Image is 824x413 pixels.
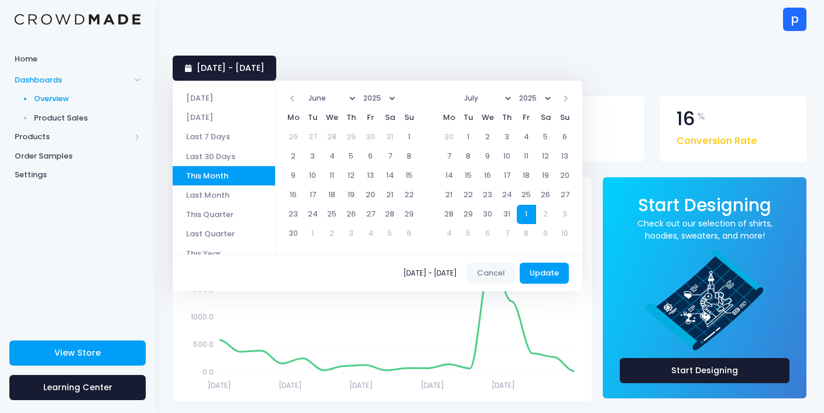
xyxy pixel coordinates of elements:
[517,108,536,128] th: Fr
[459,147,478,166] td: 8
[15,150,140,162] span: Order Samples
[34,112,141,124] span: Product Sales
[191,284,214,294] tspan: 1500.0
[361,185,380,205] td: 20
[15,53,140,65] span: Home
[284,224,303,243] td: 30
[34,93,141,105] span: Overview
[440,128,459,147] td: 30
[517,147,536,166] td: 11
[697,109,705,123] span: %
[173,205,275,224] li: This Quarter
[15,74,131,86] span: Dashboards
[400,108,419,128] th: Su
[197,62,265,74] span: [DATE] - [DATE]
[284,205,303,224] td: 23
[555,147,575,166] td: 13
[193,339,214,349] tspan: 500.0
[536,166,555,185] td: 19
[497,224,517,243] td: 7
[15,131,131,143] span: Products
[555,108,575,128] th: Su
[638,203,771,214] a: Start Designing
[15,14,140,25] img: Logo
[478,128,497,147] td: 2
[400,147,419,166] td: 8
[517,128,536,147] td: 4
[517,166,536,185] td: 18
[555,185,575,205] td: 27
[303,185,322,205] td: 17
[466,263,515,284] button: Cancel
[536,128,555,147] td: 5
[279,380,302,390] tspan: [DATE]
[403,270,462,277] span: [DATE] - [DATE]
[492,380,515,390] tspan: [DATE]
[380,108,400,128] th: Sa
[536,205,555,224] td: 2
[459,185,478,205] td: 22
[380,205,400,224] td: 28
[191,311,214,321] tspan: 1000.0
[400,166,419,185] td: 15
[478,185,497,205] td: 23
[361,205,380,224] td: 27
[497,128,517,147] td: 3
[322,166,342,185] td: 11
[342,147,361,166] td: 5
[536,147,555,166] td: 12
[303,224,322,243] td: 1
[43,381,112,393] span: Learning Center
[620,218,789,242] a: Check out our selection of shirts, hoodies, sweaters, and more!
[440,147,459,166] td: 7
[303,108,322,128] th: Tu
[361,108,380,128] th: Fr
[517,224,536,243] td: 8
[459,166,478,185] td: 15
[478,108,497,128] th: We
[322,108,342,128] th: We
[361,224,380,243] td: 4
[620,358,789,383] a: Start Designing
[497,108,517,128] th: Th
[173,56,276,81] a: [DATE] - [DATE]
[440,166,459,185] td: 14
[520,263,569,284] button: Update
[677,128,757,149] span: Conversion Rate
[380,147,400,166] td: 7
[342,205,361,224] td: 26
[284,185,303,205] td: 16
[380,166,400,185] td: 14
[380,128,400,147] td: 31
[173,147,275,166] li: Last 30 Days
[15,169,140,181] span: Settings
[400,205,419,224] td: 29
[361,128,380,147] td: 30
[342,224,361,243] td: 3
[421,380,444,390] tspan: [DATE]
[208,380,231,390] tspan: [DATE]
[440,108,459,128] th: Mo
[342,128,361,147] td: 29
[497,147,517,166] td: 10
[638,193,771,217] span: Start Designing
[303,205,322,224] td: 24
[555,128,575,147] td: 6
[342,108,361,128] th: Th
[536,185,555,205] td: 26
[173,108,275,127] li: [DATE]
[459,128,478,147] td: 1
[497,185,517,205] td: 24
[380,224,400,243] td: 5
[303,128,322,147] td: 27
[322,128,342,147] td: 28
[459,224,478,243] td: 5
[478,166,497,185] td: 16
[497,166,517,185] td: 17
[284,128,303,147] td: 26
[677,109,695,129] span: 16
[400,185,419,205] td: 22
[783,8,806,31] div: p
[555,224,575,243] td: 10
[478,147,497,166] td: 9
